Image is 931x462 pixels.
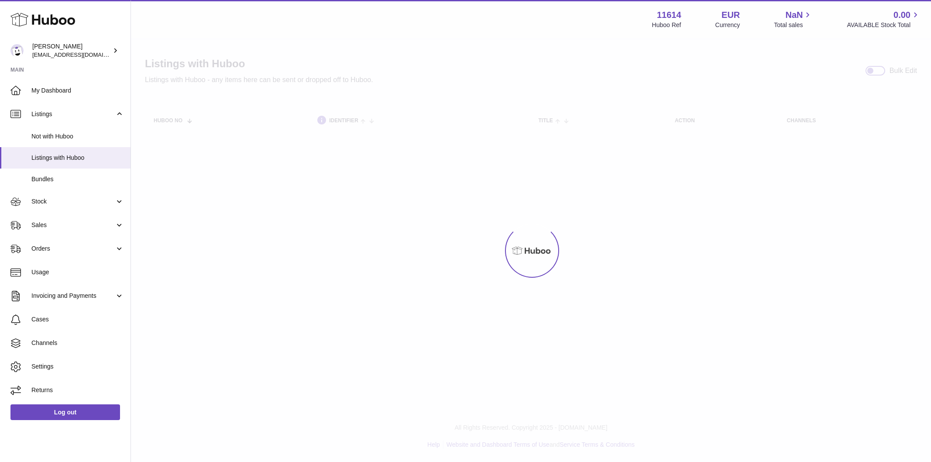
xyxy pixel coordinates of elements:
span: Not with Huboo [31,132,124,141]
span: 0.00 [893,9,910,21]
span: Channels [31,339,124,347]
span: Invoicing and Payments [31,292,115,300]
strong: EUR [721,9,740,21]
span: AVAILABLE Stock Total [847,21,921,29]
div: [PERSON_NAME] [32,42,111,59]
span: [EMAIL_ADDRESS][DOMAIN_NAME] [32,51,128,58]
span: Listings with Huboo [31,154,124,162]
img: internalAdmin-11614@internal.huboo.com [10,44,24,57]
span: Total sales [774,21,813,29]
strong: 11614 [657,9,681,21]
span: Orders [31,245,115,253]
span: Cases [31,315,124,324]
div: Currency [715,21,740,29]
span: Stock [31,197,115,206]
span: Bundles [31,175,124,183]
span: Settings [31,362,124,371]
div: Huboo Ref [652,21,681,29]
a: 0.00 AVAILABLE Stock Total [847,9,921,29]
a: Log out [10,404,120,420]
span: Usage [31,268,124,276]
a: NaN Total sales [774,9,813,29]
span: Listings [31,110,115,118]
span: Returns [31,386,124,394]
span: My Dashboard [31,86,124,95]
span: NaN [785,9,803,21]
span: Sales [31,221,115,229]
